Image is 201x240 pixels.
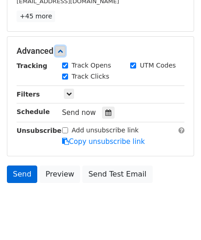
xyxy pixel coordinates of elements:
label: UTM Codes [140,61,176,70]
span: Send now [62,109,96,117]
label: Track Clicks [72,72,109,81]
h5: Advanced [17,46,184,56]
a: Copy unsubscribe link [62,137,145,146]
a: Preview [40,166,80,183]
strong: Tracking [17,62,47,69]
label: Add unsubscribe link [72,126,139,135]
a: Send Test Email [82,166,152,183]
iframe: Chat Widget [155,196,201,240]
label: Track Opens [72,61,111,70]
strong: Unsubscribe [17,127,62,134]
strong: Schedule [17,108,50,115]
a: +45 more [17,11,55,22]
a: Send [7,166,37,183]
strong: Filters [17,91,40,98]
